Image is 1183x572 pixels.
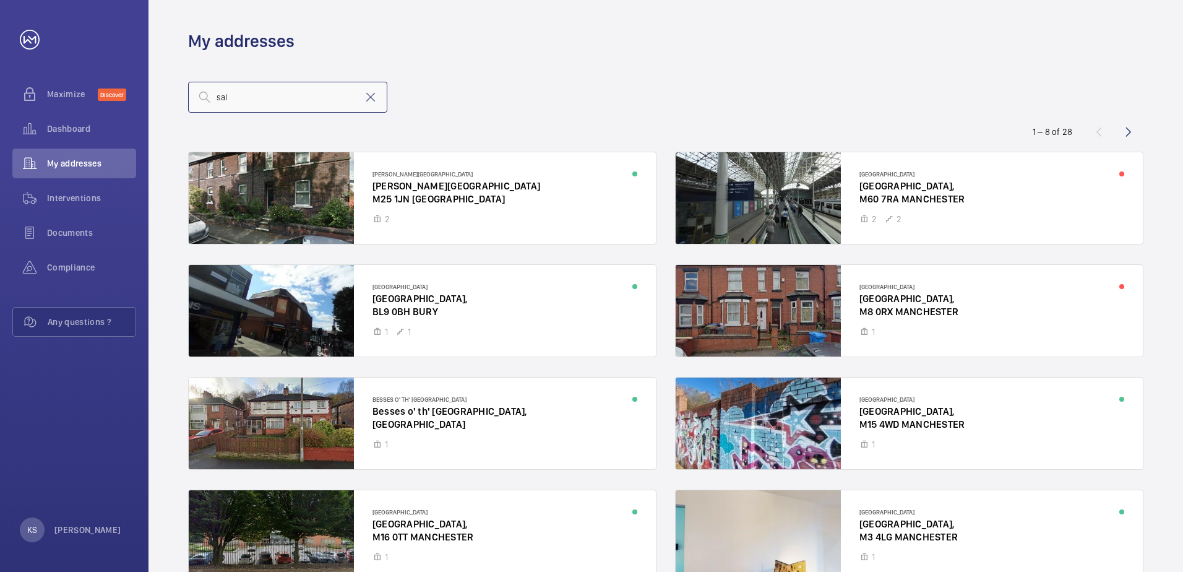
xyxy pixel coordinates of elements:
span: Any questions ? [48,316,136,328]
p: KS [27,524,37,536]
span: Discover [98,89,126,101]
span: Compliance [47,261,136,274]
div: 1 – 8 of 28 [1033,126,1072,138]
p: [PERSON_NAME] [54,524,121,536]
span: Interventions [47,192,136,204]
span: My addresses [47,157,136,170]
span: Maximize [47,88,98,100]
span: Documents [47,227,136,239]
h1: My addresses [188,30,295,53]
input: Search by address [188,82,387,113]
span: Dashboard [47,123,136,135]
